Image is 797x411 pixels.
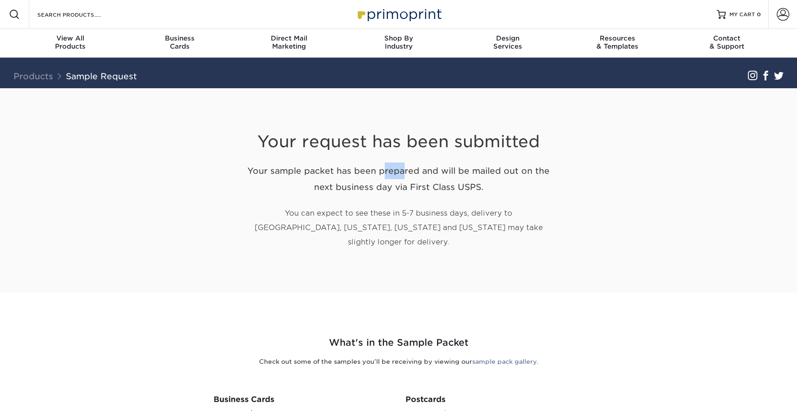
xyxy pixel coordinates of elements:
[2,384,77,408] iframe: Google Customer Reviews
[16,34,125,50] div: Products
[135,357,662,366] p: Check out some of the samples you’ll be receiving by viewing our .
[354,5,444,24] img: Primoprint
[672,29,782,58] a: Contact& Support
[672,34,782,42] span: Contact
[234,34,344,42] span: Direct Mail
[125,34,234,42] span: Business
[563,29,672,58] a: Resources& Templates
[563,34,672,42] span: Resources
[563,34,672,50] div: & Templates
[16,29,125,58] a: View AllProducts
[453,34,563,50] div: Services
[36,9,124,20] input: SEARCH PRODUCTS.....
[125,29,234,58] a: BusinessCards
[241,163,556,196] h2: Your sample packet has been prepared and will be mailed out on the next business day via First Cl...
[125,34,234,50] div: Cards
[453,34,563,42] span: Design
[234,34,344,50] div: Marketing
[66,71,137,81] a: Sample Request
[472,358,537,365] a: sample pack gallery
[672,34,782,50] div: & Support
[344,29,453,58] a: Shop ByIndustry
[135,336,662,350] h2: What's in the Sample Packet
[234,29,344,58] a: Direct MailMarketing
[241,206,556,249] p: You can expect to see these in 5-7 business days, delivery to [GEOGRAPHIC_DATA], [US_STATE], [US_...
[405,395,584,404] h3: Postcards
[453,29,563,58] a: DesignServices
[241,110,556,152] h1: Your request has been submitted
[729,11,755,18] span: MY CART
[14,71,53,81] a: Products
[757,11,761,18] span: 0
[344,34,453,50] div: Industry
[16,34,125,42] span: View All
[214,395,392,404] h3: Business Cards
[344,34,453,42] span: Shop By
